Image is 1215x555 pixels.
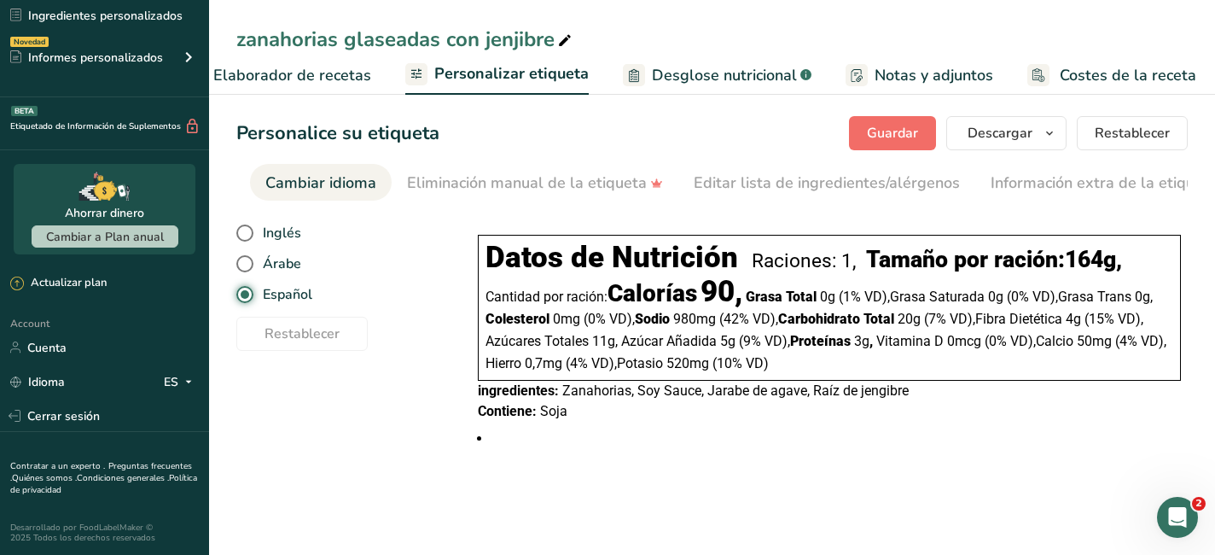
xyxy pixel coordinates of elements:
span: 20g [898,311,921,327]
span: , [1033,333,1036,349]
span: Notas y adjuntos [875,64,993,87]
span: ‏(42% VD) [719,311,778,327]
span: 0mg [553,311,580,327]
a: Idioma [10,367,65,397]
span: Descargar [968,123,1032,143]
a: Elaborador de recetas [181,56,371,95]
span: Sodio [635,311,670,327]
span: Azúcar Añadida [621,333,717,349]
span: , [614,355,617,371]
button: Restablecer [1077,116,1188,150]
div: Ahorrar dinero [65,204,144,222]
span: 0g [1135,289,1150,305]
span: Restablecer [1095,123,1170,143]
span: 0g [820,289,835,305]
span: 4g [1066,311,1081,327]
div: Cantidad por ración: [485,283,742,307]
span: 0g [988,289,1003,305]
button: Restablecer [236,317,368,351]
div: Desarrollado por FoodLabelMaker © 2025 Todos los derechos reservados [10,523,199,543]
span: , [1055,289,1058,305]
span: Carbohidrato Total [778,311,894,327]
a: Costes de la receta [1027,56,1196,95]
span: Hierro [485,355,521,371]
div: Eliminación manual de la etiqueta [407,172,663,195]
span: Zanahorias, Soy Sauce, Jarabe de agave, Raíz de jengibre [562,383,909,399]
a: Condiciones generales . [77,472,169,484]
span: 0mcg [947,333,981,349]
span: , [1141,311,1143,327]
span: Soja [540,403,567,419]
span: Azúcares Totales [485,333,589,349]
span: Personalizar etiqueta [434,62,589,85]
span: Fibra Dietética [975,311,1062,327]
span: 11g [592,333,615,349]
span: Potasio [617,355,663,371]
button: Descargar [946,116,1067,150]
span: , [887,289,890,305]
span: Colesterol [485,311,549,327]
span: Contiene: [478,403,537,419]
div: Novedad [10,37,49,47]
span: Cambiar a Plan anual [46,229,164,245]
span: Costes de la receta [1060,64,1196,87]
span: , [1150,289,1153,305]
span: Inglés [253,225,301,242]
span: Grasa Saturada [890,289,985,305]
div: Datos de Nutrición [485,240,738,275]
span: Proteínas [790,333,851,349]
span: Elaborador de recetas [213,64,371,87]
span: 90, [701,274,742,309]
span: Árabe [253,255,301,272]
span: ‏(15% VD) [1084,311,1143,327]
a: Desglose nutricional [623,56,811,95]
button: Guardar [849,116,936,150]
a: Contratar a un experto . [10,460,105,472]
div: Informes personalizados [10,49,163,67]
span: 520mg [666,355,709,371]
span: Guardar [867,123,918,143]
span: , [869,333,873,349]
span: ‏(9% VD) [739,333,790,349]
span: ‏(10% VD) [712,355,769,371]
span: ‏(4% VD) [1115,333,1166,349]
div: Editar lista de ingredientes/alérgenos [694,172,960,195]
span: Grasa Total [746,289,817,305]
a: Preguntas frecuentes . [10,460,192,484]
span: , [788,333,790,349]
a: Quiénes somos . [12,472,77,484]
div: zanahorias glaseadas con jenjibre [236,24,575,55]
span: Calcio [1036,333,1073,349]
span: Desglose nutricional [652,64,797,87]
span: ‏(1% VD) [839,289,890,305]
a: Notas y adjuntos [846,56,993,95]
div: Tamaño por ración: , [866,246,1122,273]
h1: Personalice su etiqueta [236,120,439,148]
span: , [973,311,975,327]
span: 2 [1192,497,1206,511]
div: ES [164,371,199,392]
span: , [776,311,778,327]
div: BETA [11,106,38,116]
span: Español [253,286,312,303]
div: Actualizar plan [10,275,107,292]
span: , [1164,333,1166,349]
span: ‏(7% VD) [924,311,975,327]
span: Grasa Trans [1058,289,1131,305]
span: Vitamina D [876,333,944,349]
span: 980mg [673,311,716,327]
span: 164g [1065,246,1116,273]
div: Raciones: 1, [752,249,856,272]
span: ‏(4% VD) [566,355,617,371]
span: ‏(0% VD) [985,333,1036,349]
span: 0,7mg [525,355,562,371]
span: 5g [720,333,735,349]
span: , [615,333,618,349]
div: Cambiar idioma [265,172,376,195]
span: Restablecer [265,324,340,344]
span: ‏(0% VD) [1007,289,1058,305]
iframe: Intercom live chat [1157,497,1198,538]
span: ingredientes: [478,383,559,399]
span: , [632,311,635,327]
span: 3g [854,333,869,349]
